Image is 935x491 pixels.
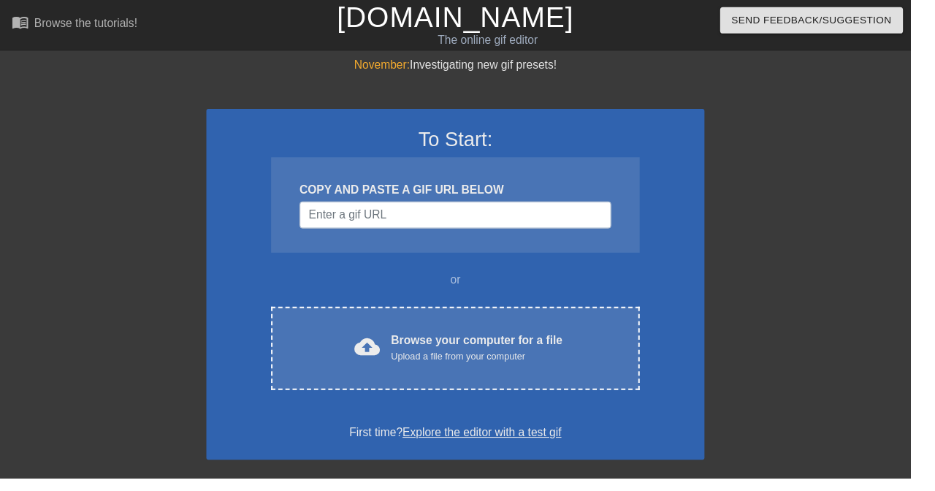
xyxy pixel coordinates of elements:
div: COPY AND PASTE A GIF URL BELOW [308,186,627,204]
a: Browse the tutorials! [12,14,141,37]
div: First time? [231,435,704,453]
div: The online gif editor [319,33,683,50]
input: Username [308,207,627,235]
span: menu_book [12,14,29,31]
div: Investigating new gif presets! [212,58,723,75]
button: Send Feedback/Suggestion [739,7,927,34]
span: Send Feedback/Suggestion [751,12,915,30]
a: [DOMAIN_NAME] [346,1,589,34]
h3: To Start: [231,131,704,156]
div: Browse your computer for a file [402,341,578,373]
span: November: [364,60,421,72]
div: Browse the tutorials! [35,18,141,30]
div: Upload a file from your computer [402,359,578,373]
div: or [250,278,685,296]
span: cloud_upload [364,343,390,369]
a: Explore the editor with a test gif [413,438,576,450]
